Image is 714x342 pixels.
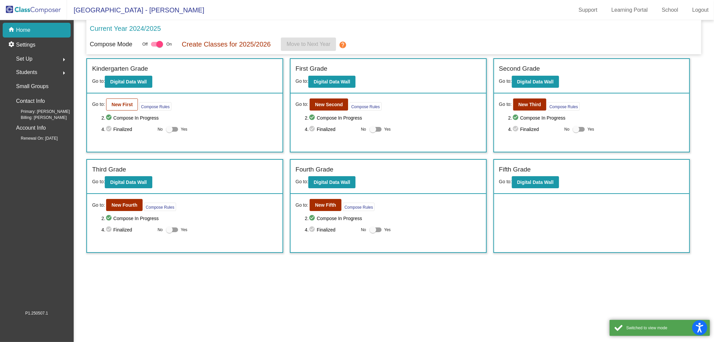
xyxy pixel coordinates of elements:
b: Digital Data Wall [314,79,350,84]
span: 4. Finalized [305,125,358,133]
span: [GEOGRAPHIC_DATA] - [PERSON_NAME] [67,5,204,15]
mat-icon: check_circle [309,214,317,222]
b: New Fifth [315,202,336,208]
b: Digital Data Wall [517,79,554,84]
span: Yes [587,125,594,133]
p: Home [16,26,30,34]
mat-icon: check_circle [105,214,113,222]
button: New Fourth [106,199,143,211]
span: Go to: [499,78,512,84]
span: Billing: [PERSON_NAME] [10,115,67,121]
span: Go to: [499,179,512,184]
button: Compose Rules [139,102,171,111]
span: Yes [181,226,187,234]
b: Digital Data Wall [110,79,147,84]
span: Go to: [296,101,308,108]
span: 2. Compose In Progress [508,114,684,122]
button: Digital Data Wall [512,76,559,88]
mat-icon: check_circle [309,226,317,234]
span: Yes [181,125,187,133]
mat-icon: settings [8,41,16,49]
span: Off [142,41,148,47]
span: 4. Finalized [101,226,154,234]
p: Settings [16,41,35,49]
a: Learning Portal [606,5,653,15]
b: Digital Data Wall [517,180,554,185]
p: Current Year 2024/2025 [90,23,161,33]
p: Small Groups [16,82,49,91]
label: Second Grade [499,64,540,74]
b: New Second [315,102,343,107]
span: Go to: [296,202,308,209]
mat-icon: check_circle [512,114,520,122]
button: Digital Data Wall [105,176,152,188]
span: 2. Compose In Progress [305,114,481,122]
span: Yes [384,226,391,234]
span: Go to: [499,101,512,108]
button: Compose Rules [343,203,375,211]
span: Go to: [296,179,308,184]
button: Digital Data Wall [105,76,152,88]
button: New First [106,98,138,111]
mat-icon: arrow_right [60,56,68,64]
span: No [361,227,366,233]
span: Go to: [92,179,105,184]
span: Students [16,68,37,77]
button: Compose Rules [144,203,176,211]
span: No [158,126,163,132]
button: Digital Data Wall [512,176,559,188]
button: Compose Rules [548,102,579,111]
label: First Grade [296,64,327,74]
button: Compose Rules [349,102,381,111]
div: Switched to view mode [626,325,705,331]
p: Compose Mode [90,40,132,49]
span: Go to: [92,101,105,108]
mat-icon: help [339,41,347,49]
span: No [158,227,163,233]
b: New Third [519,102,541,107]
b: New First [111,102,133,107]
span: No [361,126,366,132]
button: Digital Data Wall [308,76,355,88]
b: Digital Data Wall [314,180,350,185]
mat-icon: check_circle [105,226,113,234]
span: On [166,41,172,47]
button: Digital Data Wall [308,176,355,188]
mat-icon: home [8,26,16,34]
mat-icon: check_circle [309,125,317,133]
a: School [656,5,684,15]
button: Move to Next Year [281,38,336,51]
button: New Third [513,98,547,111]
span: Go to: [296,78,308,84]
span: Primary: [PERSON_NAME] [10,109,70,115]
button: New Second [310,98,348,111]
span: No [564,126,569,132]
mat-icon: check_circle [105,114,113,122]
span: Move to Next Year [287,41,330,47]
span: 4. Finalized [305,226,358,234]
span: 4. Finalized [508,125,561,133]
p: Contact Info [16,96,45,106]
span: Yes [384,125,391,133]
mat-icon: arrow_right [60,69,68,77]
b: New Fourth [111,202,137,208]
span: 2. Compose In Progress [101,214,277,222]
span: Set Up [16,54,32,64]
a: Logout [687,5,714,15]
mat-icon: check_circle [512,125,520,133]
label: Kindergarten Grade [92,64,148,74]
span: Go to: [92,78,105,84]
span: Renewal On: [DATE] [10,135,58,141]
span: 4. Finalized [101,125,154,133]
span: 2. Compose In Progress [101,114,277,122]
a: Support [573,5,603,15]
span: Go to: [92,202,105,209]
label: Third Grade [92,165,126,175]
label: Fourth Grade [296,165,333,175]
span: 2. Compose In Progress [305,214,481,222]
mat-icon: check_circle [105,125,113,133]
p: Create Classes for 2025/2026 [182,39,271,49]
mat-icon: check_circle [309,114,317,122]
button: New Fifth [310,199,341,211]
label: Fifth Grade [499,165,531,175]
